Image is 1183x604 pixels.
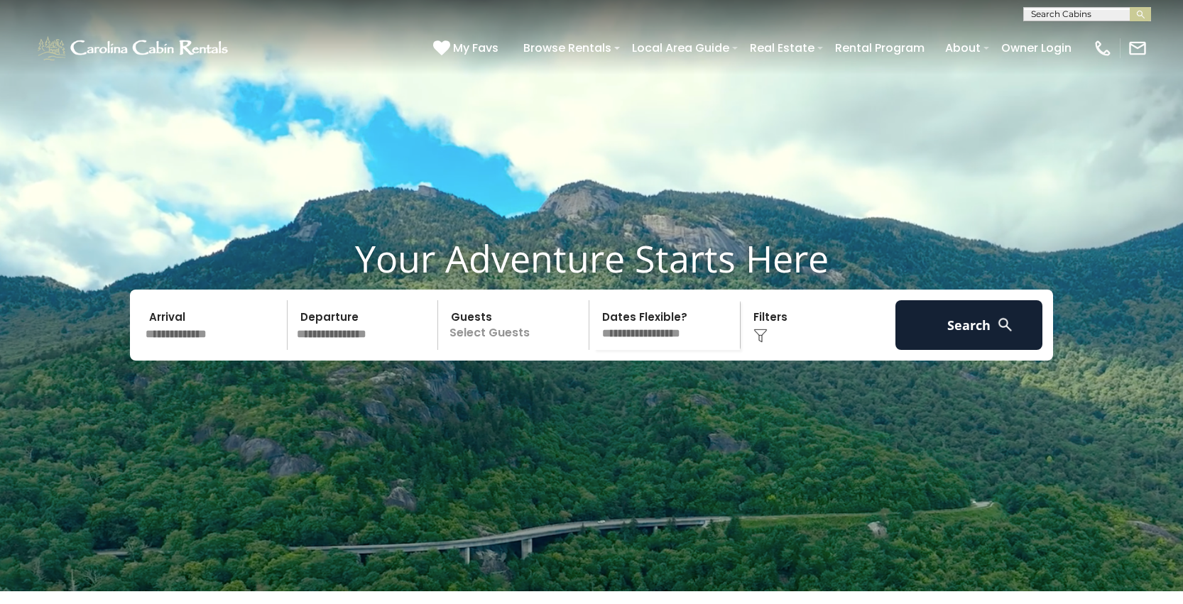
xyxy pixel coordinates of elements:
[895,300,1042,350] button: Search
[442,300,589,350] p: Select Guests
[516,35,618,60] a: Browse Rentals
[625,35,736,60] a: Local Area Guide
[994,35,1079,60] a: Owner Login
[11,236,1172,280] h1: Your Adventure Starts Here
[743,35,822,60] a: Real Estate
[36,34,232,62] img: White-1-1-2.png
[938,35,988,60] a: About
[753,329,768,343] img: filter--v1.png
[1128,38,1147,58] img: mail-regular-white.png
[453,39,498,57] span: My Favs
[1093,38,1113,58] img: phone-regular-white.png
[828,35,932,60] a: Rental Program
[996,316,1014,334] img: search-regular-white.png
[433,39,502,57] a: My Favs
